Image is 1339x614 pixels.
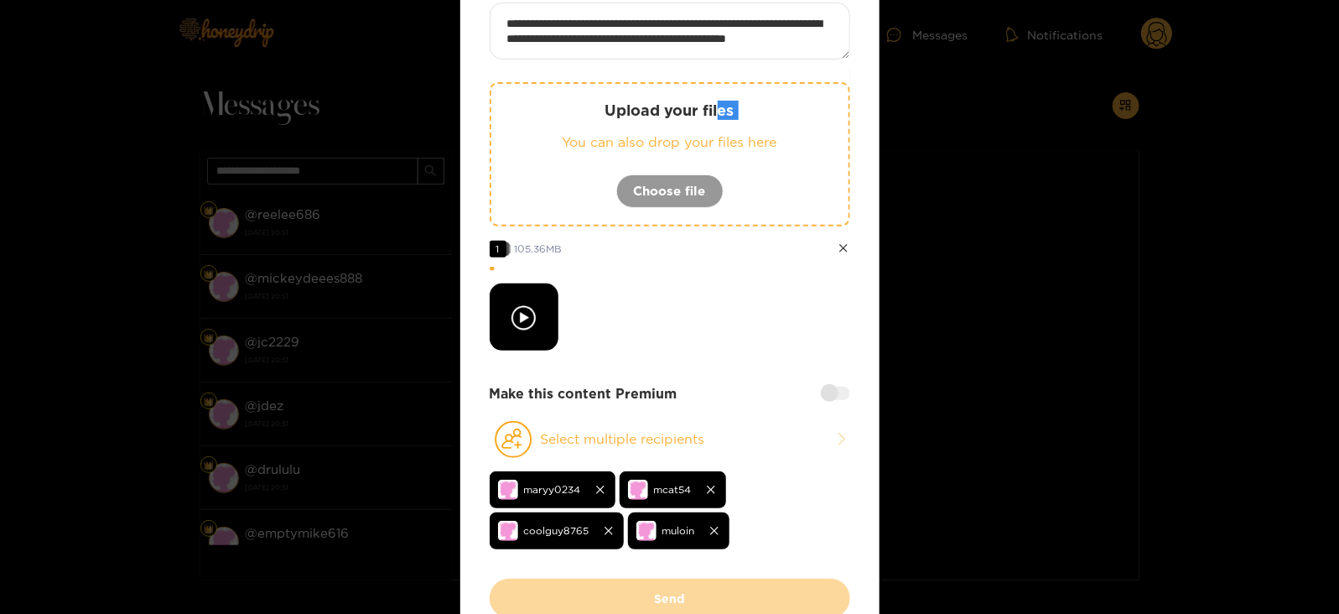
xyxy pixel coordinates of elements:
[490,420,850,459] button: Select multiple recipients
[498,521,518,541] img: no-avatar.png
[525,133,815,152] p: You can also drop your files here
[525,101,815,120] p: Upload your files
[498,480,518,500] img: no-avatar.png
[515,243,563,254] span: 105.36 MB
[490,384,677,403] strong: Make this content Premium
[616,174,724,208] button: Choose file
[654,480,692,499] span: mcat54
[524,480,581,499] span: maryy0234
[524,521,589,540] span: coolguy8765
[636,521,657,541] img: no-avatar.png
[490,241,506,258] span: 1
[628,480,648,500] img: no-avatar.png
[662,521,695,540] span: muloin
